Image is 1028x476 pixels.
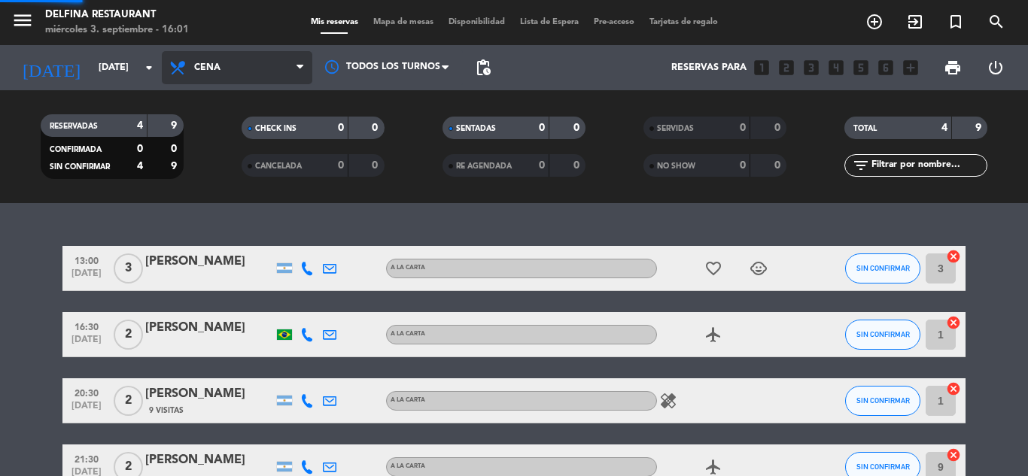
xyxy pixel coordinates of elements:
[901,58,920,77] i: add_box
[801,58,821,77] i: looks_3
[573,123,582,133] strong: 0
[845,320,920,350] button: SIN CONFIRMAR
[573,160,582,171] strong: 0
[50,146,102,153] span: CONFIRMADA
[255,125,297,132] span: CHECK INS
[68,450,105,467] span: 21:30
[391,463,425,469] span: A LA CARTA
[856,396,910,405] span: SIN CONFIRMAR
[171,161,180,171] strong: 9
[68,335,105,352] span: [DATE]
[845,386,920,416] button: SIN CONFIRMAR
[704,458,722,476] i: airplanemode_active
[68,317,105,335] span: 16:30
[366,18,441,26] span: Mapa de mesas
[856,462,910,471] span: SIN CONFIRMAR
[391,265,425,271] span: A LA CARTA
[50,163,110,171] span: SIN CONFIRMAR
[137,120,143,131] strong: 4
[539,123,545,133] strong: 0
[987,13,1005,31] i: search
[137,161,143,171] strong: 4
[145,252,273,271] div: [PERSON_NAME]
[865,13,884,31] i: add_circle_outline
[657,162,695,170] span: NO SHOW
[137,144,143,154] strong: 0
[114,253,143,283] span: 3
[145,384,273,404] div: [PERSON_NAME]
[704,259,722,277] i: favorite_border
[11,51,91,84] i: [DATE]
[586,18,642,26] span: Pre-acceso
[372,160,381,171] strong: 0
[255,162,302,170] span: CANCELADA
[50,123,98,130] span: RESERVADAS
[740,123,746,133] strong: 0
[852,156,870,174] i: filter_list
[870,157,987,174] input: Filtrar por nombre...
[704,326,722,344] i: airplanemode_active
[671,62,747,73] span: Reservas para
[946,249,961,264] i: cancel
[474,59,492,77] span: pending_actions
[906,13,924,31] i: exit_to_app
[512,18,586,26] span: Lista de Espera
[391,397,425,403] span: A LA CARTA
[11,9,34,32] i: menu
[845,253,920,283] button: SIN CONFIRMAR
[539,160,545,171] strong: 0
[777,58,796,77] i: looks_two
[145,450,273,470] div: [PERSON_NAME]
[657,125,694,132] span: SERVIDAS
[856,264,910,272] span: SIN CONFIRMAR
[456,162,512,170] span: RE AGENDADA
[441,18,512,26] span: Disponibilidad
[946,447,961,462] i: cancel
[114,320,143,350] span: 2
[194,62,221,73] span: Cena
[740,160,746,171] strong: 0
[68,384,105,401] span: 20:30
[456,125,496,132] span: SENTADAS
[642,18,725,26] span: Tarjetas de regalo
[853,125,877,132] span: TOTAL
[11,9,34,37] button: menu
[974,45,1017,90] div: LOG OUT
[946,315,961,330] i: cancel
[45,8,189,23] div: Delfina Restaurant
[68,268,105,286] span: [DATE]
[876,58,896,77] i: looks_6
[45,23,189,38] div: miércoles 3. septiembre - 16:01
[946,381,961,396] i: cancel
[338,160,344,171] strong: 0
[987,59,1005,77] i: power_settings_new
[826,58,846,77] i: looks_4
[856,330,910,338] span: SIN CONFIRMAR
[149,405,184,417] span: 9 Visitas
[659,392,677,410] i: healing
[851,58,871,77] i: looks_5
[303,18,366,26] span: Mis reservas
[774,160,783,171] strong: 0
[338,123,344,133] strong: 0
[752,58,771,77] i: looks_one
[941,123,947,133] strong: 4
[947,13,965,31] i: turned_in_not
[68,401,105,418] span: [DATE]
[975,123,984,133] strong: 9
[391,331,425,337] span: A LA CARTA
[145,318,273,338] div: [PERSON_NAME]
[171,120,180,131] strong: 9
[68,251,105,268] span: 13:00
[372,123,381,133] strong: 0
[140,59,158,77] i: arrow_drop_down
[774,123,783,133] strong: 0
[114,386,143,416] span: 2
[750,259,768,277] i: child_care
[171,144,180,154] strong: 0
[944,59,962,77] span: print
